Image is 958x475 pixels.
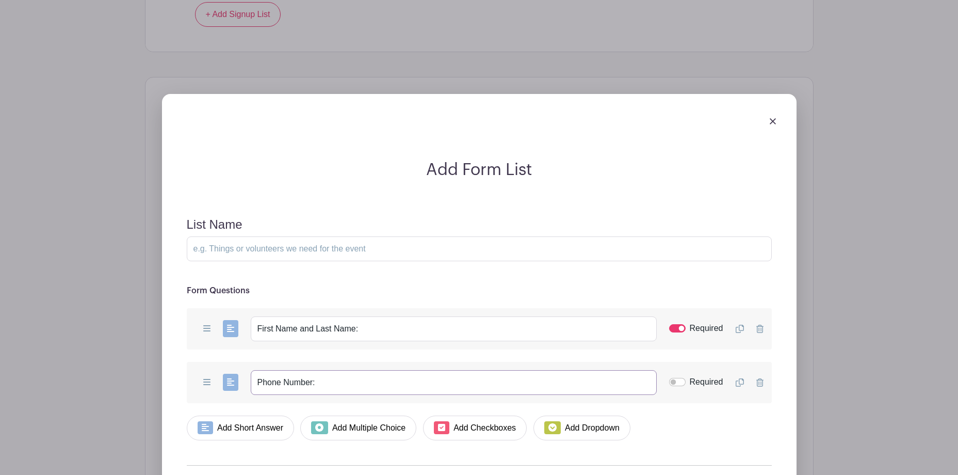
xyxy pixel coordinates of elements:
[690,322,723,335] label: Required
[187,416,295,440] a: Add Short Answer
[423,416,527,440] a: Add Checkboxes
[251,316,657,341] input: Type your Question
[251,370,657,395] input: Type your Question
[187,236,772,261] input: e.g. Things or volunteers we need for the event
[533,416,630,440] a: Add Dropdown
[690,376,723,388] label: Required
[174,160,784,180] h2: Add Form List
[187,217,242,232] label: List Name
[187,286,772,296] h6: Form Questions
[300,416,416,440] a: Add Multiple Choice
[770,118,776,124] img: close_button-5f87c8562297e5c2d7936805f587ecaba9071eb48480494691a3f1689db116b3.svg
